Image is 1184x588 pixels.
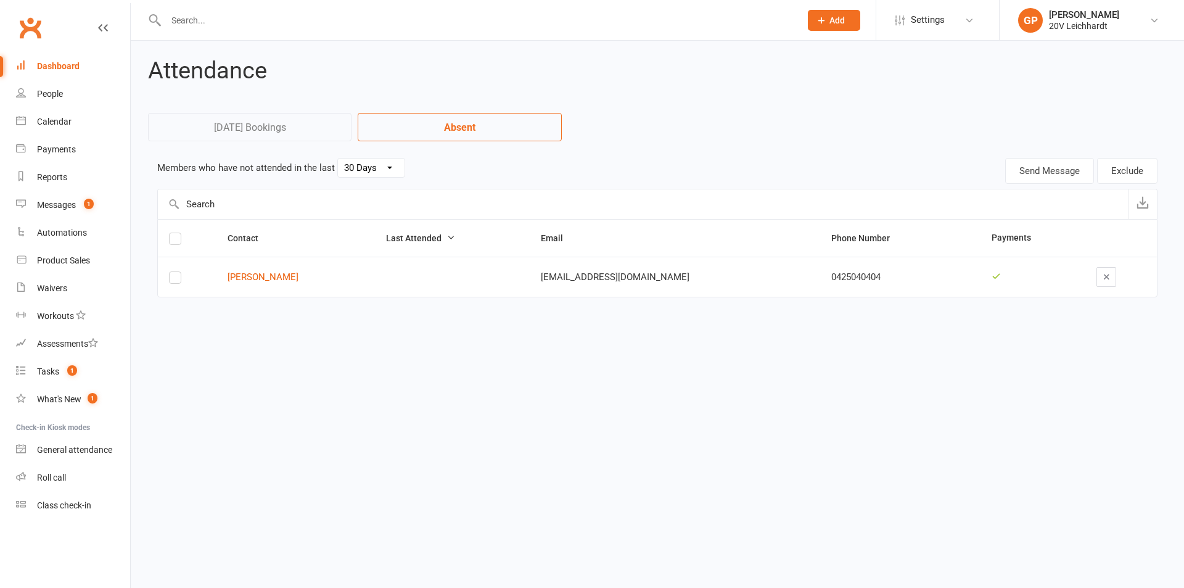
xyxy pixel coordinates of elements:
span: Phone Number [831,233,903,243]
a: Workouts [16,302,130,330]
div: GP [1018,8,1043,33]
a: Payments [16,136,130,164]
div: People [37,89,63,99]
div: [EMAIL_ADDRESS][DOMAIN_NAME] [541,272,809,283]
a: [PERSON_NAME] [228,272,364,283]
div: 20V Leichhardt [1049,20,1119,31]
div: Calendar [37,117,72,126]
span: Contact [228,233,272,243]
a: Assessments [16,330,130,358]
a: Reports [16,164,130,191]
a: Product Sales [16,247,130,275]
a: Dashboard [16,52,130,80]
div: Waivers [37,283,67,293]
span: Last Attended [386,233,455,243]
div: Members who have not attended in the last [157,158,648,178]
a: What's New1 [16,386,130,413]
a: Waivers [16,275,130,302]
div: Tasks [37,366,59,376]
span: Add [829,15,845,25]
div: [PERSON_NAME] [1049,9,1119,20]
input: Search [158,189,1128,219]
th: Payments [980,220,1085,257]
span: 1 [88,393,97,404]
a: Automations [16,219,130,247]
span: Settings [911,6,945,34]
button: Contact [228,231,272,246]
div: Assessments [37,339,98,349]
a: People [16,80,130,108]
div: Roll call [37,473,66,482]
div: 0425040404 [831,272,969,283]
div: Payments [37,144,76,154]
button: Email [541,231,577,246]
a: Absent [358,113,561,141]
a: Tasks 1 [16,358,130,386]
div: Workouts [37,311,74,321]
a: Messages 1 [16,191,130,219]
a: Calendar [16,108,130,136]
div: Reports [37,172,67,182]
button: Phone Number [831,231,903,246]
span: Email [541,233,577,243]
div: Dashboard [37,61,80,71]
button: Send Message [1005,158,1094,184]
a: Class kiosk mode [16,492,130,520]
button: Exclude [1097,158,1157,184]
h2: Attendance [148,58,908,84]
div: Automations [37,228,87,238]
span: 1 [84,199,94,209]
div: Messages [37,200,76,210]
a: General attendance kiosk mode [16,436,130,464]
div: What's New [37,394,81,404]
div: General attendance [37,445,112,455]
div: Product Sales [37,255,90,265]
input: Search... [162,12,792,29]
a: [DATE] Bookings [148,113,351,141]
button: Last Attended [386,231,455,246]
span: 1 [67,365,77,376]
a: Roll call [16,464,130,492]
div: Class check-in [37,500,91,510]
a: Clubworx [15,12,46,43]
button: Add [808,10,860,31]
